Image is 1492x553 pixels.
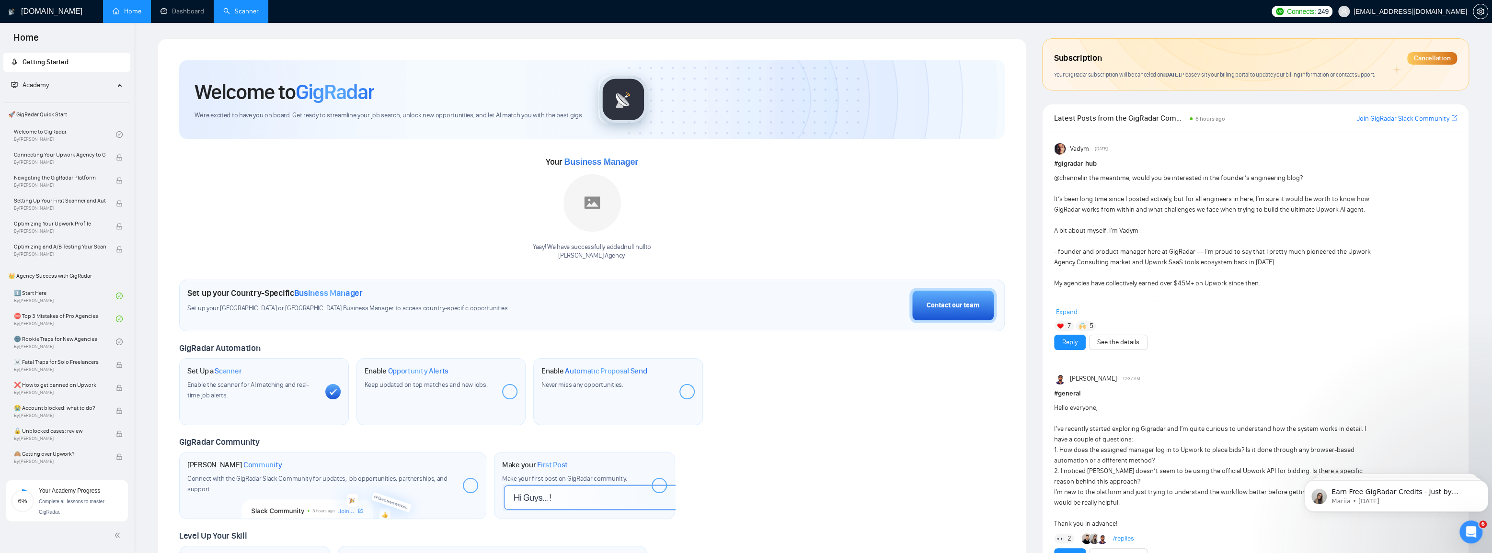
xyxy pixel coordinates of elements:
span: lock [116,246,123,253]
a: ⛔ Top 3 Mistakes of Pro AgenciesBy[PERSON_NAME] [14,308,116,329]
span: [DATE] . [1163,71,1181,78]
img: placeholder.png [563,174,621,232]
span: Academy [23,81,49,89]
span: [DATE] [1095,145,1108,153]
span: By [PERSON_NAME] [14,205,106,211]
span: Business Manager [564,157,638,167]
span: lock [116,361,123,368]
span: Expand [1056,308,1078,316]
span: Subscription [1054,50,1102,67]
li: Getting Started [3,53,130,72]
span: lock [116,453,123,460]
span: rocket [11,58,18,65]
span: [PERSON_NAME] [1069,373,1116,384]
div: Hello everyone, I’ve recently started exploring Gigradar and I’m quite curious to understand how ... [1054,403,1377,529]
span: Business Manager [294,288,363,298]
h1: Welcome to [195,79,374,105]
span: Enable the scanner for AI matching and real-time job alerts. [187,381,309,399]
button: Reply [1054,335,1086,350]
span: 👑 Agency Success with GigRadar [4,266,129,285]
span: lock [116,384,123,391]
div: Yaay! We have successfully added null null to [533,243,651,261]
span: setting [1473,8,1488,15]
span: fund-projection-screen [11,81,18,88]
span: check-circle [116,339,123,345]
a: Welcome to GigRadarBy[PERSON_NAME] [14,124,116,145]
span: GigRadar Community [179,437,260,447]
img: Vadym [1055,143,1066,155]
div: Contact our team [927,300,979,311]
img: 🙌 [1079,323,1086,329]
h1: [PERSON_NAME] [187,460,282,470]
span: Keep updated on top matches and new jobs. [365,381,488,389]
span: lock [116,177,123,184]
span: Make your first post on GigRadar community. [502,474,627,483]
a: Join GigRadar Slack Community [1357,113,1449,124]
span: Optimizing Your Upwork Profile [14,219,106,228]
span: 249 [1318,6,1328,17]
a: See the details [1097,337,1139,348]
div: Cancellation [1407,52,1457,65]
span: By [PERSON_NAME] [14,182,106,188]
span: Never miss any opportunities. [541,381,623,389]
a: searchScanner [223,7,259,15]
span: Earn Free GigRadar Credits - Just by Sharing Your Story! 💬 Want more credits for sending proposal... [31,28,175,226]
img: Stefan [1082,533,1092,544]
span: ❌ How to get banned on Upwork [14,380,106,390]
img: Preet Patel [1055,373,1066,384]
img: 👀 [1057,535,1064,542]
h1: Set Up a [187,366,241,376]
span: Home [6,31,46,51]
h1: # general [1054,388,1457,399]
span: Setting Up Your First Scanner and Auto-Bidder [14,196,106,205]
span: 6 hours ago [1195,115,1225,122]
span: By [PERSON_NAME] [14,390,106,395]
span: By [PERSON_NAME] [14,459,106,464]
p: [PERSON_NAME] Agency . [533,251,651,260]
span: check-circle [116,316,123,322]
a: 1️⃣ Start HereBy[PERSON_NAME] [14,285,116,306]
p: Message from Mariia, sent 9w ago [31,37,176,45]
span: Optimizing and A/B Testing Your Scanner for Better Results [14,242,106,251]
button: setting [1473,4,1488,19]
img: ❤️ [1057,323,1064,329]
img: Mariia Heshka [1090,533,1100,544]
span: GigRadar Automation [179,343,260,353]
span: By [PERSON_NAME] [14,228,106,234]
span: We're excited to have you on board. Get ready to streamline your job search, unlock new opportuni... [195,111,583,120]
span: By [PERSON_NAME] [14,251,106,257]
span: 12:37 AM [1123,374,1140,383]
span: 🚀 GigRadar Quick Start [4,105,129,124]
img: upwork-logo.png [1276,8,1284,15]
button: Contact our team [909,288,997,323]
img: slackcommunity-bg.png [241,474,425,519]
span: Complete all lessons to master GigRadar. [39,499,104,515]
span: Connects: [1287,6,1316,17]
span: 7 [1067,321,1071,331]
span: 🔓 Unblocked cases: review [14,426,106,436]
span: 🙈 Getting over Upwork? [14,449,106,459]
span: Your GigRadar subscription will be canceled Please visit your billing portal to update your billi... [1054,71,1375,78]
span: Academy [11,81,49,89]
a: 7replies [1112,534,1134,543]
span: Community [243,460,282,470]
span: user [1341,8,1347,15]
span: By [PERSON_NAME] [14,436,106,441]
button: See the details [1089,335,1148,350]
span: 2 [1067,534,1071,543]
span: lock [116,223,123,230]
span: By [PERSON_NAME] [14,413,106,418]
span: lock [116,154,123,161]
span: Connecting Your Upwork Agency to GigRadar [14,150,106,159]
span: Your Academy Progress [39,487,100,494]
a: Reply [1062,337,1078,348]
span: check-circle [116,131,123,138]
span: 🎓 [1150,300,1159,308]
span: Connect with the GigRadar Slack Community for updates, job opportunities, partnerships, and support. [187,474,448,493]
a: dashboardDashboard [161,7,204,15]
span: export [1451,114,1457,122]
h1: Set up your Country-Specific [187,288,363,298]
a: export [1451,113,1457,123]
